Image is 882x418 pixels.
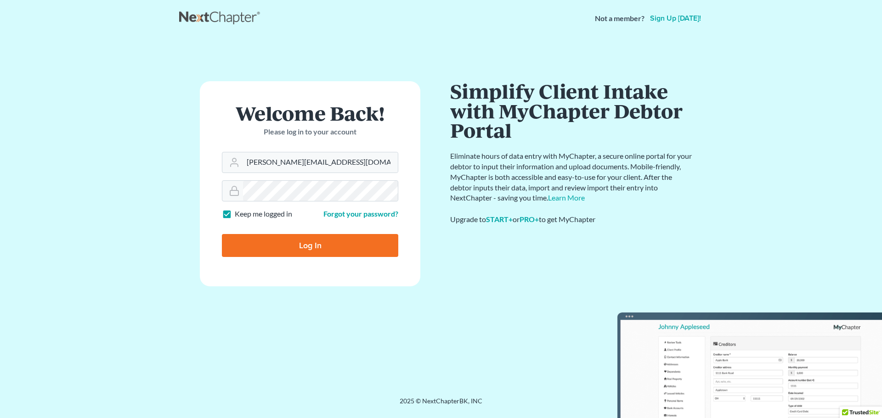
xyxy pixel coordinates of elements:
a: Learn More [548,193,585,202]
p: Eliminate hours of data entry with MyChapter, a secure online portal for your debtor to input the... [450,151,694,203]
div: Upgrade to or to get MyChapter [450,214,694,225]
p: Please log in to your account [222,127,398,137]
h1: Simplify Client Intake with MyChapter Debtor Portal [450,81,694,140]
div: 2025 © NextChapterBK, INC [179,396,703,413]
strong: Not a member? [595,13,645,24]
input: Log In [222,234,398,257]
a: PRO+ [520,215,539,223]
a: Forgot your password? [323,209,398,218]
a: START+ [486,215,513,223]
input: Email Address [243,152,398,173]
h1: Welcome Back! [222,103,398,123]
label: Keep me logged in [235,209,292,219]
a: Sign up [DATE]! [648,15,703,22]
